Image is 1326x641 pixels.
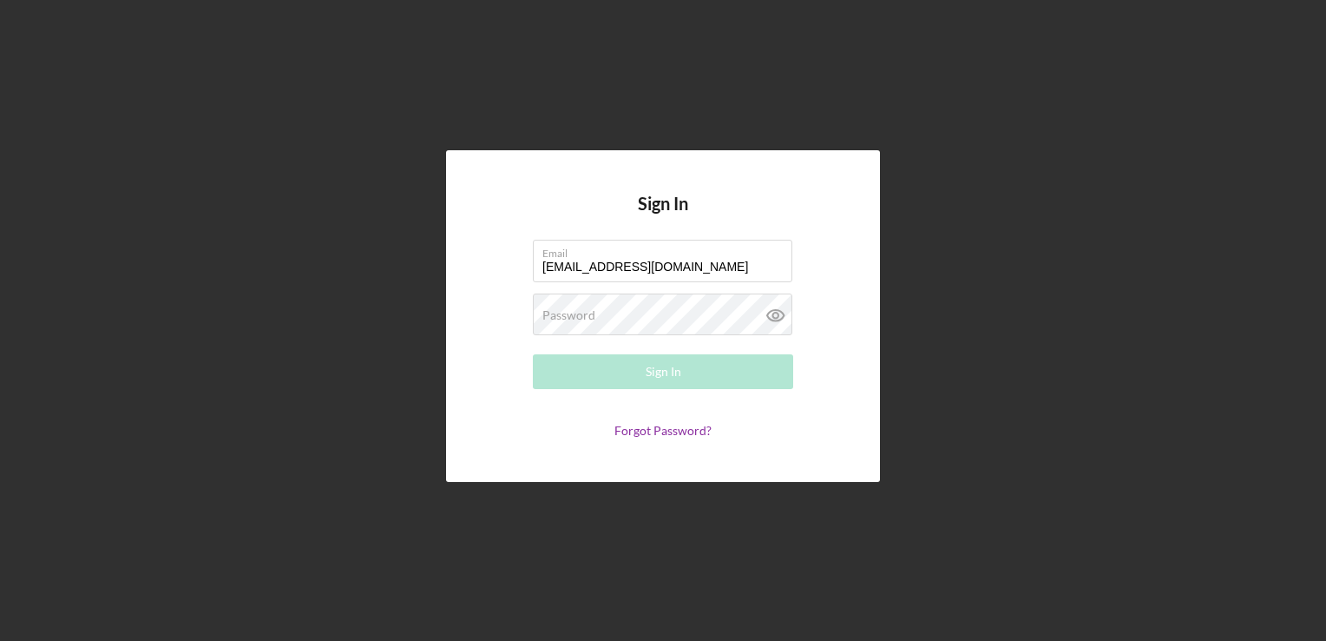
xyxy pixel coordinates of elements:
a: Forgot Password? [614,423,712,438]
div: Sign In [646,354,681,389]
label: Email [542,241,792,260]
button: Sign In [533,354,793,389]
h4: Sign In [638,194,688,240]
label: Password [542,308,595,322]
